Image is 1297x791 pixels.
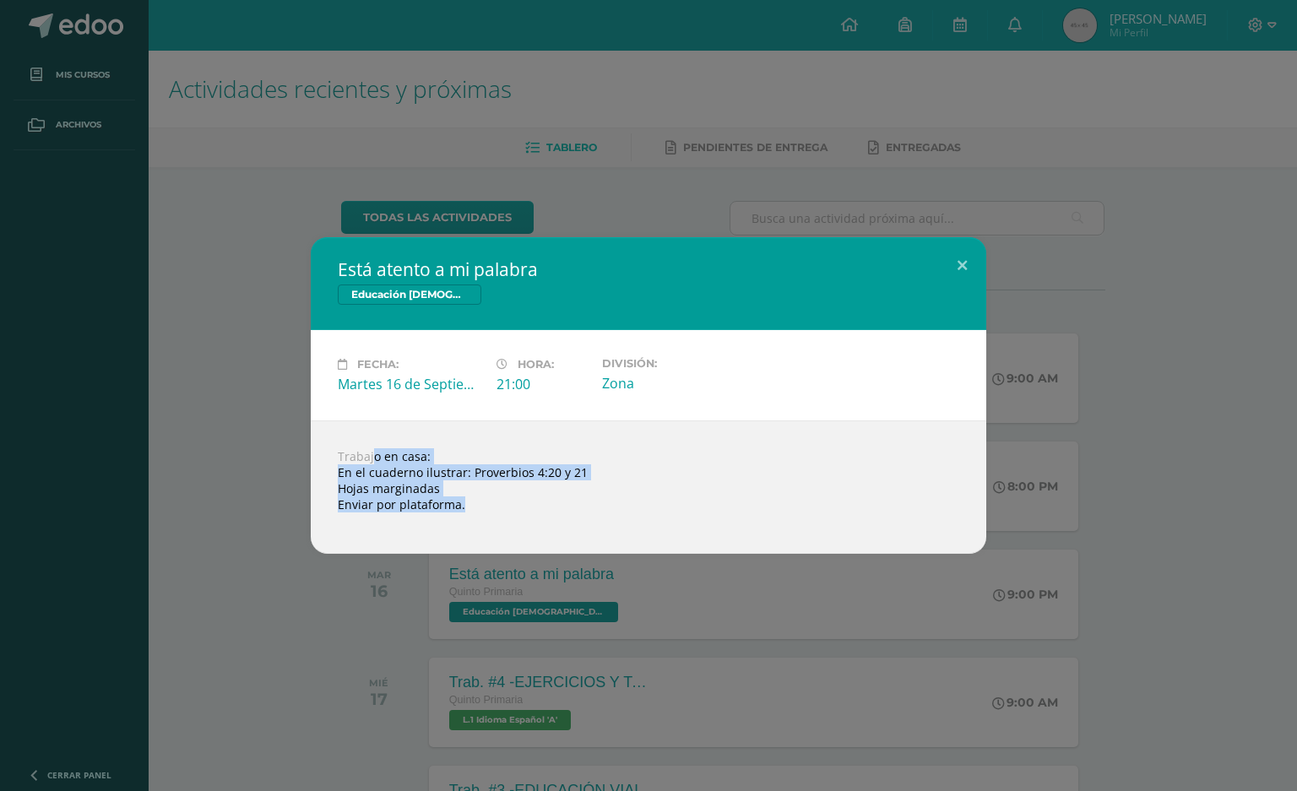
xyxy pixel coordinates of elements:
[311,420,986,554] div: Trabajo en casa: En el cuaderno ilustrar: Proverbios 4:20 y 21 Hojas marginadas Enviar por plataf...
[497,375,589,393] div: 21:00
[338,284,481,305] span: Educación [DEMOGRAPHIC_DATA]
[357,358,399,371] span: Fecha:
[338,375,483,393] div: Martes 16 de Septiembre
[602,357,747,370] label: División:
[518,358,554,371] span: Hora:
[938,237,986,295] button: Close (Esc)
[602,374,747,393] div: Zona
[338,257,959,281] h2: Está atento a mi palabra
